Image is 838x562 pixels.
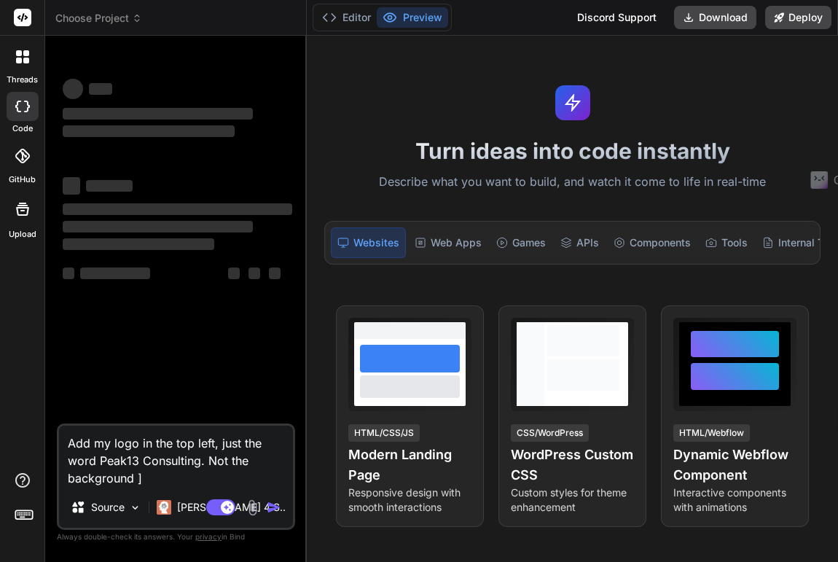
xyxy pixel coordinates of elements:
[490,227,552,258] div: Games
[57,530,295,544] p: Always double-check its answers. Your in Bind
[316,173,829,192] p: Describe what you want to build, and watch it come to life in real-time
[63,177,80,195] span: ‌
[177,500,286,515] p: [PERSON_NAME] 4 S..
[316,7,377,28] button: Editor
[267,500,281,515] img: icon
[673,424,750,442] div: HTML/Webflow
[195,532,222,541] span: privacy
[348,445,471,485] h4: Modern Landing Page
[157,500,171,515] img: Claude 4 Sonnet
[316,138,829,164] h1: Turn ideas into code instantly
[63,79,83,99] span: ‌
[89,83,112,95] span: ‌
[80,268,150,279] span: ‌
[409,227,487,258] div: Web Apps
[348,424,420,442] div: HTML/CSS/JS
[608,227,697,258] div: Components
[12,122,33,135] label: code
[511,424,589,442] div: CSS/WordPress
[86,180,133,192] span: ‌
[59,426,293,487] textarea: Add my logo in the top left, just the word Peak13 Consulting. Not the background ]
[228,268,240,279] span: ‌
[9,228,36,241] label: Upload
[348,485,471,515] p: Responsive design with smooth interactions
[63,108,253,120] span: ‌
[555,227,605,258] div: APIs
[91,500,125,515] p: Source
[511,445,634,485] h4: WordPress Custom CSS
[55,11,142,26] span: Choose Project
[63,203,292,215] span: ‌
[63,125,235,137] span: ‌
[700,227,753,258] div: Tools
[9,173,36,186] label: GitHub
[673,445,796,485] h4: Dynamic Webflow Component
[244,499,261,516] img: attachment
[673,485,796,515] p: Interactive components with animations
[63,238,214,250] span: ‌
[765,6,831,29] button: Deploy
[568,6,665,29] div: Discord Support
[63,268,74,279] span: ‌
[129,501,141,514] img: Pick Models
[7,74,38,86] label: threads
[511,485,634,515] p: Custom styles for theme enhancement
[331,227,406,258] div: Websites
[674,6,756,29] button: Download
[377,7,448,28] button: Preview
[248,268,260,279] span: ‌
[63,221,253,233] span: ‌
[269,268,281,279] span: ‌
